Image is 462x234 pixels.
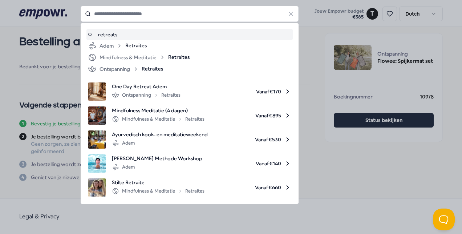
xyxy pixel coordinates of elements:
[88,41,122,50] div: Adem
[112,91,181,100] div: Ontspanning Retraites
[88,154,291,173] a: product image[PERSON_NAME] Methode WorkshopAdemVanaf€140
[88,106,106,125] img: product image
[112,163,135,172] div: Adem
[88,130,106,149] img: product image
[168,53,190,62] span: Retraites
[112,178,204,186] span: Stilte Retraite
[186,82,291,101] span: Vanaf € 170
[112,106,204,114] span: Mindfulness Meditatie (4 dagen)
[210,178,291,197] span: Vanaf € 660
[88,178,291,197] a: product imageStilte RetraiteMindfulness & MeditatieRetraitesVanaf€660
[81,6,299,22] input: Search for products, categories or subcategories
[208,154,291,173] span: Vanaf € 140
[88,154,106,173] img: product image
[88,178,106,197] img: product image
[88,82,291,101] a: product imageOne Day Retreat AdemOntspanningRetraitesVanaf€170
[88,130,291,149] a: product imageAyurvedisch kook- en meditatieweekendAdemVanaf€530
[433,209,455,230] iframe: Help Scout Beacon - Open
[88,53,291,62] a: Mindfulness & MeditatieRetraites
[88,106,291,125] a: product imageMindfulness Meditatie (4 dagen)Mindfulness & MeditatieRetraitesVanaf€895
[125,41,147,50] span: Retraites
[88,65,291,73] a: OntspanningRetraites
[210,106,291,125] span: Vanaf € 895
[88,53,165,62] div: Mindfulness & Meditatie
[88,82,106,101] img: product image
[88,41,291,50] a: AdemRetraites
[112,187,204,195] div: Mindfulness & Meditatie Retraites
[112,82,181,90] span: One Day Retreat Adem
[112,115,204,124] div: Mindfulness & Meditatie Retraites
[112,130,208,138] span: Ayurvedisch kook- en meditatieweekend
[88,31,291,39] a: retreats
[214,130,291,149] span: Vanaf € 530
[88,65,139,73] div: Ontspanning
[112,139,135,148] div: Adem
[112,154,202,162] span: [PERSON_NAME] Methode Workshop
[142,65,163,73] span: Retraites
